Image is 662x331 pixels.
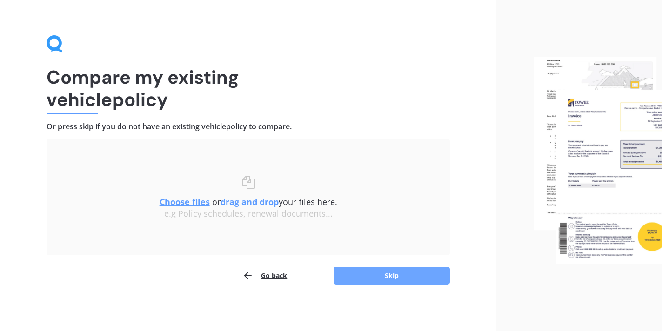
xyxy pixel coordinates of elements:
img: files.webp [534,57,662,264]
b: drag and drop [221,196,279,207]
button: Skip [334,267,450,285]
div: e.g Policy schedules, renewal documents... [65,209,431,219]
h1: Compare my existing vehicle policy [47,66,450,111]
span: or your files here. [160,196,337,207]
button: Go back [242,266,287,285]
u: Choose files [160,196,210,207]
h4: Or press skip if you do not have an existing vehicle policy to compare. [47,122,450,132]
